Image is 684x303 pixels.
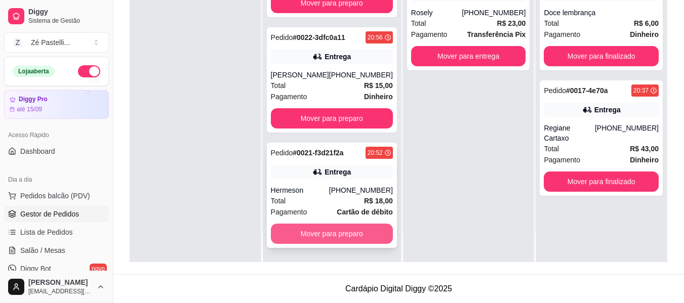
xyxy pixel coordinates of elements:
div: Entrega [325,52,351,62]
div: [PHONE_NUMBER] [595,123,659,143]
div: Rosely [411,8,462,18]
div: Dia a dia [4,171,109,188]
button: Pedidos balcão (PDV) [4,188,109,204]
div: [PHONE_NUMBER] [329,185,393,195]
a: Salão / Mesas [4,242,109,258]
button: Mover para preparo [271,224,393,244]
span: Pedido [271,149,293,157]
span: Pedido [271,33,293,41]
span: Lista de Pedidos [20,227,73,237]
strong: Cartão de débito [337,208,392,216]
div: 20:52 [368,149,383,157]
div: Hermeson [271,185,329,195]
strong: R$ 15,00 [364,81,393,90]
span: [PERSON_NAME] [28,278,93,287]
button: Mover para preparo [271,108,393,128]
div: Entrega [325,167,351,177]
strong: # 0022-3dfc0a11 [293,33,345,41]
button: Mover para finalizado [544,171,659,192]
span: Diggy Bot [20,264,51,274]
article: até 15/09 [17,105,42,113]
span: Pagamento [271,206,307,218]
span: Total [411,18,426,29]
span: Total [544,143,559,154]
strong: Dinheiro [364,93,393,101]
span: Pedido [544,86,566,95]
div: [PHONE_NUMBER] [329,70,393,80]
strong: R$ 6,00 [634,19,659,27]
span: Sistema de Gestão [28,17,105,25]
span: Pagamento [544,29,580,40]
article: Diggy Pro [19,96,48,103]
span: [EMAIL_ADDRESS][DOMAIN_NAME] [28,287,93,295]
span: Salão / Mesas [20,245,65,255]
strong: # 0017-4e70a [566,86,608,95]
button: Alterar Status [78,65,100,77]
div: [PHONE_NUMBER] [462,8,526,18]
span: Pagamento [411,29,448,40]
strong: R$ 43,00 [630,145,659,153]
span: Pagamento [271,91,307,102]
button: Mover para entrega [411,46,526,66]
span: Gestor de Pedidos [20,209,79,219]
div: Acesso Rápido [4,127,109,143]
div: 20:56 [368,33,383,41]
span: Total [271,80,286,91]
a: Gestor de Pedidos [4,206,109,222]
strong: Dinheiro [630,30,659,38]
span: Pagamento [544,154,580,165]
div: Zé Pastelli ... [31,37,70,48]
footer: Cardápio Digital Diggy © 2025 [113,274,684,303]
div: [PERSON_NAME] [271,70,329,80]
a: Dashboard [4,143,109,159]
button: [PERSON_NAME][EMAIL_ADDRESS][DOMAIN_NAME] [4,275,109,299]
a: DiggySistema de Gestão [4,4,109,28]
span: Pedidos balcão (PDV) [20,191,90,201]
div: Entrega [594,105,621,115]
strong: # 0021-f3d21f2a [293,149,343,157]
span: Total [271,195,286,206]
a: Diggy Proaté 15/09 [4,90,109,119]
button: Mover para finalizado [544,46,659,66]
a: Diggy Botnovo [4,261,109,277]
span: Z [13,37,23,48]
button: Select a team [4,32,109,53]
span: Dashboard [20,146,55,156]
strong: Dinheiro [630,156,659,164]
strong: R$ 23,00 [497,19,526,27]
div: 20:37 [633,86,649,95]
strong: Transferência Pix [467,30,526,38]
span: Total [544,18,559,29]
span: Diggy [28,8,105,17]
div: Loja aberta [13,66,55,77]
div: Doce lembrança [544,8,659,18]
a: Lista de Pedidos [4,224,109,240]
div: Regiane Cartaxo [544,123,595,143]
strong: R$ 18,00 [364,197,393,205]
